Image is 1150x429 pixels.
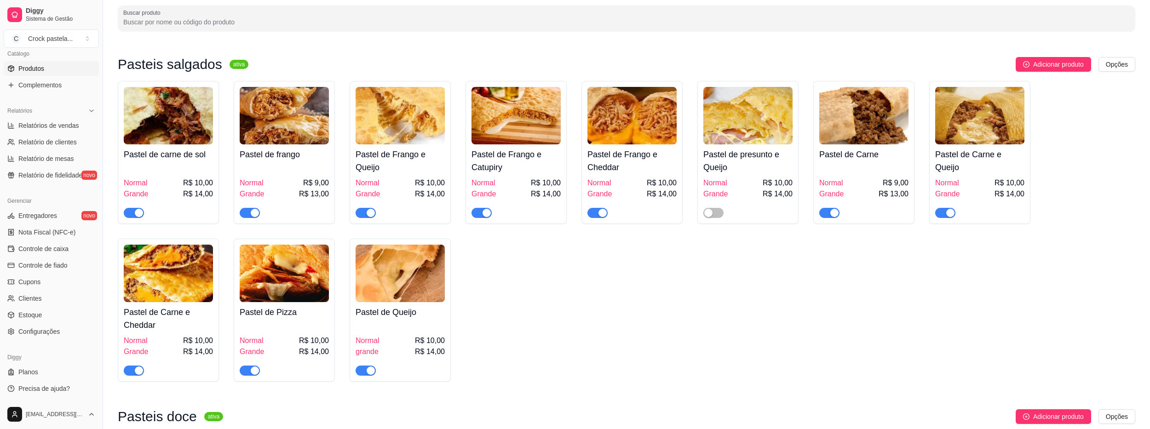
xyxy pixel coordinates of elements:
span: Clientes [18,294,42,303]
span: R$ 10,00 [183,335,213,346]
button: Adicionar produto [1016,409,1091,424]
img: product-image [124,245,213,302]
img: product-image [240,87,329,144]
h4: Pastel de frango [240,148,329,161]
button: [EMAIL_ADDRESS][DOMAIN_NAME] [4,403,99,425]
span: R$ 9,00 [883,177,908,189]
img: product-image [935,87,1024,144]
a: Relatório de mesas [4,151,99,166]
span: Entregadores [18,211,57,220]
span: Adicionar produto [1033,412,1084,422]
span: R$ 14,00 [299,346,329,357]
span: Controle de fiado [18,261,68,270]
button: Opções [1098,57,1135,72]
a: Nota Fiscal (NFC-e) [4,225,99,240]
span: R$ 14,00 [763,189,793,200]
h4: Pastel de Pizza [240,306,329,319]
span: plus-circle [1023,61,1029,68]
span: R$ 10,00 [763,177,793,189]
span: R$ 10,00 [183,177,213,189]
span: Controle de caixa [18,244,69,253]
a: DiggySistema de Gestão [4,4,99,26]
span: Nota Fiscal (NFC-e) [18,228,75,237]
span: Grande [935,189,960,200]
h3: Pasteis salgados [118,59,222,70]
span: Grande [240,346,264,357]
span: grande [356,346,379,357]
span: Produtos [18,64,44,73]
a: Complementos [4,78,99,92]
span: Relatório de clientes [18,137,77,147]
span: Normal [356,177,379,189]
span: R$ 14,00 [531,189,561,200]
span: Normal [935,177,959,189]
h4: Pastel de Queijo [356,306,445,319]
span: Normal [240,335,264,346]
span: R$ 14,00 [183,189,213,200]
img: product-image [471,87,561,144]
img: product-image [819,87,908,144]
span: Normal [471,177,495,189]
span: [EMAIL_ADDRESS][DOMAIN_NAME] [26,411,84,418]
a: Produtos [4,61,99,76]
sup: ativa [230,60,248,69]
label: Buscar produto [123,9,164,17]
a: Configurações [4,324,99,339]
span: R$ 13,00 [879,189,908,200]
span: Relatórios [7,107,32,114]
span: Grande [124,189,148,200]
span: R$ 10,00 [995,177,1024,189]
button: Adicionar produto [1016,57,1091,72]
a: Relatórios de vendas [4,118,99,133]
span: R$ 14,00 [995,189,1024,200]
span: R$ 10,00 [647,177,677,189]
span: Relatório de mesas [18,154,74,163]
span: R$ 14,00 [415,346,445,357]
h4: Pastel de Frango e Catupiry [471,148,561,174]
img: product-image [703,87,793,144]
span: C [11,34,21,43]
a: Estoque [4,308,99,322]
span: R$ 10,00 [415,177,445,189]
h4: Pastel de Frango e Queijo [356,148,445,174]
button: Select a team [4,29,99,48]
span: Normal [703,177,727,189]
span: R$ 10,00 [415,335,445,346]
span: Estoque [18,310,42,320]
span: Precisa de ajuda? [18,384,70,393]
a: Entregadoresnovo [4,208,99,223]
span: Grande [587,189,612,200]
div: Diggy [4,350,99,365]
sup: ativa [204,412,223,421]
span: Cupons [18,277,40,286]
a: Relatório de fidelidadenovo [4,168,99,183]
h4: Pastel de Frango e Cheddar [587,148,677,174]
span: Complementos [18,80,62,90]
span: Diggy [26,7,95,15]
a: Controle de fiado [4,258,99,273]
span: R$ 10,00 [531,177,561,189]
img: product-image [587,87,677,144]
span: Relatórios de vendas [18,121,79,130]
img: product-image [124,87,213,144]
a: Planos [4,365,99,379]
a: Controle de caixa [4,241,99,256]
span: Opções [1106,59,1128,69]
span: Adicionar produto [1033,59,1084,69]
span: Normal [124,177,148,189]
span: R$ 14,00 [183,346,213,357]
span: Opções [1106,412,1128,422]
span: Grande [819,189,844,200]
div: Catálogo [4,46,99,61]
span: R$ 13,00 [299,189,329,200]
img: product-image [356,245,445,302]
h4: Pastel de Carne [819,148,908,161]
h4: Pastel de Carne e Queijo [935,148,1024,174]
span: Grande [124,346,148,357]
span: plus-circle [1023,413,1029,420]
span: Grande [240,189,264,200]
a: Precisa de ajuda? [4,381,99,396]
a: Relatório de clientes [4,135,99,149]
span: Sistema de Gestão [26,15,95,23]
h4: Pastel de Carne e Cheddar [124,306,213,332]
